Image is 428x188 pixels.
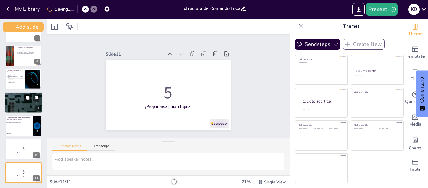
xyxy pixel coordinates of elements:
div: Click to add text [299,62,343,64]
div: Click to add title [299,124,343,126]
div: 6 [34,59,40,64]
div: Click to add title [303,99,343,104]
div: 5 [34,35,40,41]
div: Click to add text [354,128,374,129]
div: Change the overall theme [403,19,428,41]
div: 10 [33,152,40,158]
div: 9 [34,129,40,134]
p: La preparación previa es clave para una respuesta adecuada. [7,81,23,83]
div: 11 [33,175,40,181]
button: Sendsteps [295,39,340,50]
font: Comentario [419,77,425,103]
button: Add slide [3,22,44,32]
span: Position [66,23,74,30]
div: 10 [5,139,42,159]
span: Single View [264,180,286,185]
p: Themes [306,19,396,34]
button: My Library [5,4,43,14]
div: Saving...... [47,6,74,12]
button: K D [408,3,420,16]
div: 7 [34,82,40,88]
div: Click to add text [356,75,398,77]
p: Funciones y Responsabilidades [16,46,40,48]
input: Insert title [181,4,240,13]
div: Click to add title [299,58,343,61]
span: Evaluar la situación por sí mismo [6,130,32,130]
p: ¿Qué debe hacer el primer respondiente al identificar una emergencia? [7,117,31,120]
div: Click to add title [354,91,399,93]
p: Roles y Responsabilidades Internas [7,93,40,95]
p: La comunicación abierta es clave para la colaboración. [16,51,40,52]
div: Click to add body [303,109,342,111]
p: La evaluación de la situación es un paso clave. [7,76,23,78]
div: 5 [5,22,42,43]
p: 5 [112,49,217,134]
div: Click to add text [314,128,328,129]
div: Click to add title [354,124,399,126]
div: Slide 11 [135,21,185,59]
p: La claridad en las funciones evita confusiones. [16,52,40,53]
div: 7 [5,69,42,89]
span: Media [409,121,421,128]
p: Trabajo en equipo es esencial para el éxito. [16,53,40,54]
div: 11 [5,162,42,183]
div: Add images, graphics, shapes or video [403,109,428,132]
button: Transcript [87,144,115,151]
button: Create New [343,39,385,50]
div: 6 [5,46,42,66]
div: Get real-time input from your audience [403,87,428,109]
strong: ¡Prepárense para el quiz! [17,152,30,153]
span: Notificar al Profesional Senior Aseguramiento Técnico [6,122,32,123]
div: Add a table [403,154,428,177]
p: Conocer los principios de actuación es esencial. [7,74,23,76]
span: Theme [408,30,422,37]
p: Roles y responsabilidades están claramente definidos. [16,48,40,50]
p: La claridad en las responsabilidades optimiza la gestión. [7,96,40,98]
div: Click to add title [356,69,398,73]
p: La comunicación efectiva es vital durante la emergencia. [7,78,23,80]
button: Comentarios - Mostrar encuesta [416,71,428,117]
p: Capacitación del personal es fundamental. [16,50,40,51]
span: Charts [409,145,422,152]
div: 21 % [238,179,253,185]
p: La comunicación abierta facilita el trabajo en equipo. [7,98,40,99]
div: 8 [35,105,40,111]
span: Template [406,53,425,60]
span: Text [411,76,420,83]
strong: ¡Prepárense para el quiz! [17,175,30,177]
strong: ¡Prepárense para el quiz! [136,87,177,118]
button: Delete Slide [33,94,40,101]
button: Duplicate Slide [24,94,31,101]
div: Click to add text [329,128,343,129]
div: 8 [5,92,42,113]
p: 5 [7,145,40,152]
div: Add ready made slides [403,41,428,64]
p: Principios de Actuación en Emergencias [7,69,23,73]
span: Questions [405,98,425,105]
p: La capacitación continua es esencial para el éxito. [7,99,40,100]
div: Click to add text [299,128,313,129]
p: 5 [7,169,40,175]
div: 9 [5,115,42,136]
span: Llamar a la policía [6,133,32,134]
div: Slide 11 / 11 [50,179,172,185]
button: Speaker Notes [52,144,87,151]
div: K D [408,4,420,15]
span: Table [410,166,421,173]
button: Export to PowerPoint [352,3,365,16]
p: Actuar rápidamente es fundamental en emergencias. [7,71,23,73]
div: Layout [50,22,60,32]
button: Present [366,3,397,16]
div: Add text boxes [403,64,428,87]
p: La coordinación es clave para la eficacia. [7,95,40,96]
div: Add charts and graphs [403,132,428,154]
p: Cada miembro tiene roles específicos en el equipo. [7,94,40,95]
div: Click to add text [379,128,399,129]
